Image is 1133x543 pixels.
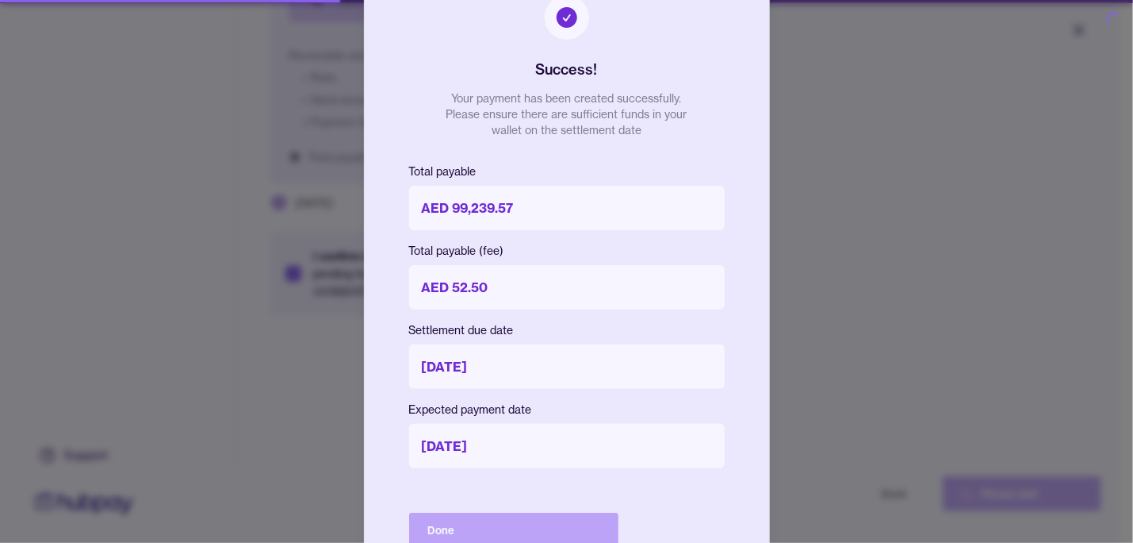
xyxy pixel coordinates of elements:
[409,265,725,310] p: AED 52.50
[536,59,598,81] h2: Success!
[409,402,725,418] p: Expected payment date
[409,186,725,230] p: AED 99,239.57
[409,322,725,338] p: Settlement due date
[440,90,694,138] p: Your payment has been created successfully. Please ensure there are sufficient funds in your wall...
[409,164,725,179] p: Total payable
[409,345,725,389] p: [DATE]
[409,243,725,259] p: Total payable (fee)
[409,424,725,468] p: [DATE]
